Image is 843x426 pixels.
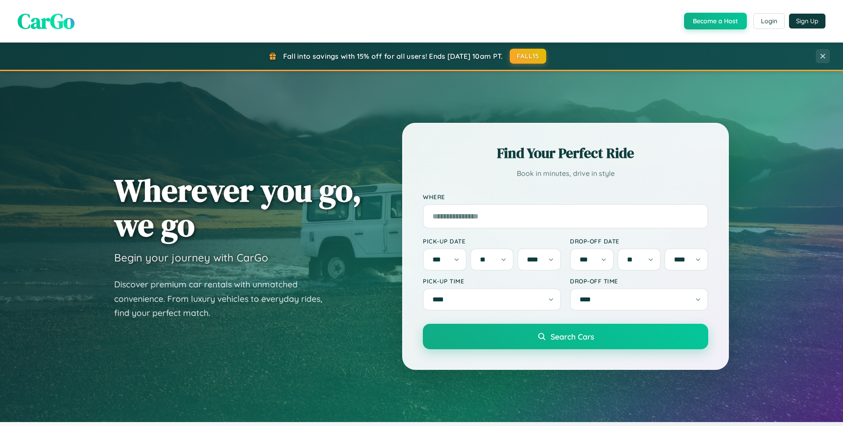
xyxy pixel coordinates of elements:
[423,277,561,285] label: Pick-up Time
[570,277,708,285] label: Drop-off Time
[423,324,708,349] button: Search Cars
[551,332,594,341] span: Search Cars
[114,251,268,264] h3: Begin your journey with CarGo
[114,173,362,242] h1: Wherever you go, we go
[423,193,708,200] label: Where
[753,13,785,29] button: Login
[423,143,708,163] h2: Find Your Perfect Ride
[283,52,503,61] span: Fall into savings with 15% off for all users! Ends [DATE] 10am PT.
[423,167,708,180] p: Book in minutes, drive in style
[570,237,708,245] label: Drop-off Date
[684,13,747,29] button: Become a Host
[789,14,825,29] button: Sign Up
[18,7,75,36] span: CarGo
[114,277,334,320] p: Discover premium car rentals with unmatched convenience. From luxury vehicles to everyday rides, ...
[423,237,561,245] label: Pick-up Date
[510,49,547,64] button: FALL15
